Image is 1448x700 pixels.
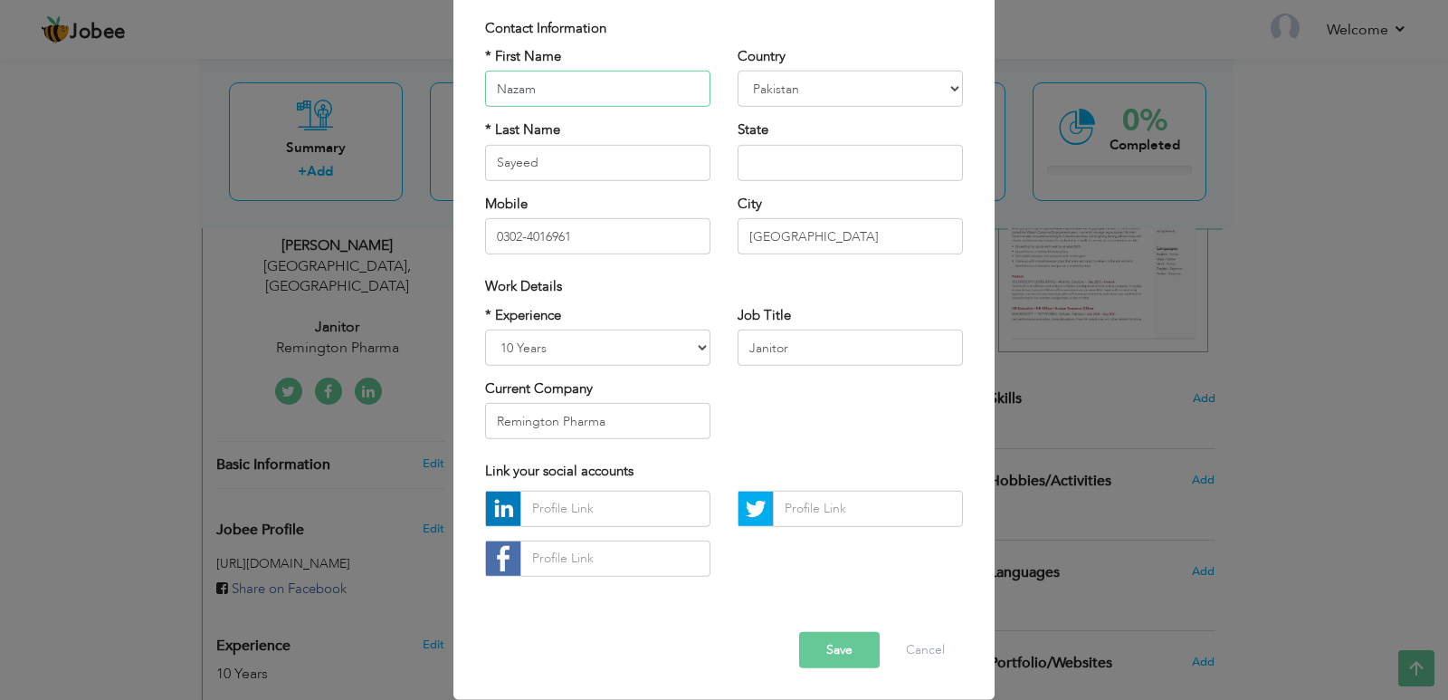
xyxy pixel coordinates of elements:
[520,541,710,577] input: Profile Link
[738,195,762,214] label: City
[738,492,773,526] img: Twitter
[485,47,561,66] label: * First Name
[486,542,520,576] img: facebook
[520,491,710,527] input: Profile Link
[738,47,786,66] label: Country
[485,277,562,295] span: Work Details
[773,491,963,527] input: Profile Link
[485,462,633,480] span: Link your social accounts
[738,120,768,139] label: State
[485,18,606,36] span: Contact Information
[888,632,963,668] button: Cancel
[485,120,560,139] label: * Last Name
[485,379,593,398] label: Current Company
[486,492,520,526] img: linkedin
[799,632,880,668] button: Save
[485,305,561,324] label: * Experience
[485,195,528,214] label: Mobile
[738,305,791,324] label: Job Title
